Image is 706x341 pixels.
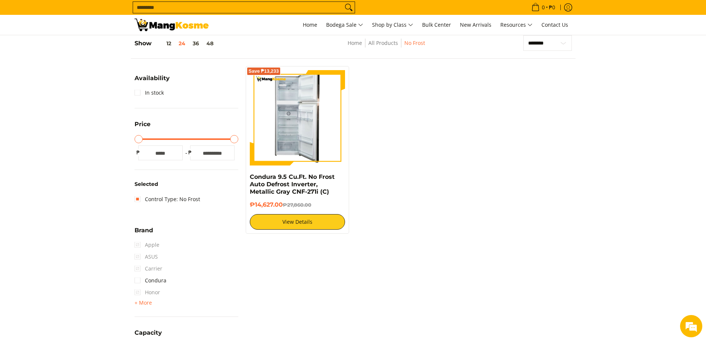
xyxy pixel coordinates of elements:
button: 24 [175,40,189,46]
a: Condura 9.5 Cu.Ft. No Frost Auto Defrost Inverter, Metallic Gray CNF-271i (C) [250,173,335,195]
h5: Show [135,40,217,47]
span: Honor [135,286,160,298]
a: Condura [135,275,166,286]
span: Save ₱13,233 [249,69,279,73]
a: Shop by Class [368,15,417,35]
img: All Products - Home Appliances Warehouse Sale l Mang Kosme [135,19,209,31]
span: Carrier [135,263,162,275]
span: Capacity [135,330,162,336]
span: Brand [135,227,153,233]
span: Resources [500,20,533,30]
span: ASUS [135,251,158,263]
span: • [529,3,557,12]
a: Resources [497,15,536,35]
span: Price [135,121,150,127]
a: In stock [135,87,164,99]
span: Contact Us [541,21,568,28]
del: ₱27,860.00 [283,202,311,208]
summary: Open [135,227,153,239]
summary: Open [135,121,150,133]
span: New Arrivals [460,21,491,28]
a: Home [299,15,321,35]
button: 36 [189,40,203,46]
summary: Open [135,298,152,307]
span: + More [135,300,152,306]
a: All Products [368,39,398,46]
a: Contact Us [538,15,572,35]
span: ₱0 [548,5,556,10]
span: Availability [135,75,170,81]
h6: Selected [135,181,238,188]
span: Bodega Sale [326,20,363,30]
a: View Details [250,214,345,230]
span: Apple [135,239,159,251]
span: ₱ [186,149,194,156]
span: No Frost [404,39,425,48]
button: 48 [203,40,217,46]
nav: Main Menu [216,15,572,35]
span: 0 [541,5,546,10]
a: Bulk Center [418,15,455,35]
button: 12 [152,40,175,46]
summary: Open [135,75,170,87]
button: Search [343,2,355,13]
nav: Breadcrumbs [296,39,477,55]
span: Shop by Class [372,20,413,30]
a: Home [348,39,362,46]
span: ₱ [135,149,142,156]
img: Condura 9.5 Cu.Ft. No Frost Auto Defrost Inverter, Metallic Gray CNF-271i (C) - 0 [275,70,320,166]
h6: ₱14,627.00 [250,201,345,209]
a: New Arrivals [456,15,495,35]
a: Control Type: No Frost [135,193,200,205]
span: Bulk Center [422,21,451,28]
span: Home [303,21,317,28]
a: Bodega Sale [322,15,367,35]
